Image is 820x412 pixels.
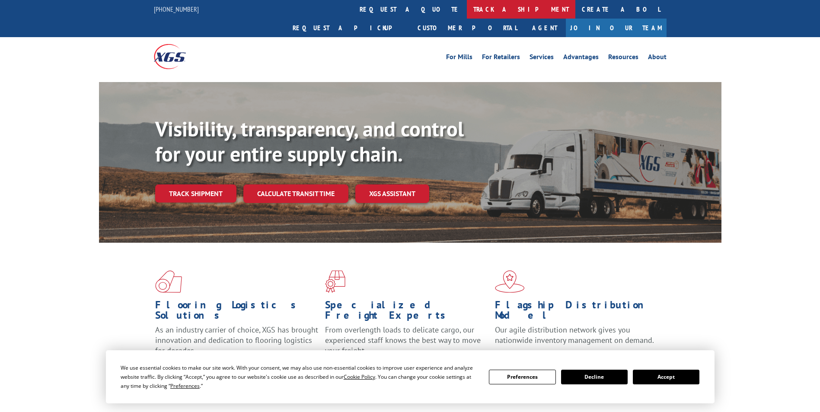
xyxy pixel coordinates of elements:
a: Resources [608,54,638,63]
a: Customer Portal [411,19,523,37]
a: Calculate transit time [243,184,348,203]
a: For Retailers [482,54,520,63]
button: Decline [561,370,628,384]
img: xgs-icon-focused-on-flooring-red [325,270,345,293]
h1: Specialized Freight Experts [325,300,488,325]
img: xgs-icon-flagship-distribution-model-red [495,270,525,293]
span: As an industry carrier of choice, XGS has brought innovation and dedication to flooring logistics... [155,325,318,355]
a: About [648,54,667,63]
a: Advantages [563,54,599,63]
a: XGS ASSISTANT [355,184,429,203]
span: Our agile distribution network gives you nationwide inventory management on demand. [495,325,654,345]
span: Cookie Policy [344,373,375,380]
a: Agent [523,19,566,37]
button: Preferences [489,370,555,384]
a: Track shipment [155,184,236,203]
button: Accept [633,370,699,384]
div: We use essential cookies to make our site work. With your consent, we may also use non-essential ... [121,363,479,390]
div: Cookie Consent Prompt [106,350,715,403]
a: Request a pickup [286,19,411,37]
h1: Flagship Distribution Model [495,300,658,325]
a: Join Our Team [566,19,667,37]
a: For Mills [446,54,472,63]
a: Services [530,54,554,63]
span: Preferences [170,382,200,390]
b: Visibility, transparency, and control for your entire supply chain. [155,115,464,167]
img: xgs-icon-total-supply-chain-intelligence-red [155,270,182,293]
a: [PHONE_NUMBER] [154,5,199,13]
h1: Flooring Logistics Solutions [155,300,319,325]
p: From overlength loads to delicate cargo, our experienced staff knows the best way to move your fr... [325,325,488,363]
